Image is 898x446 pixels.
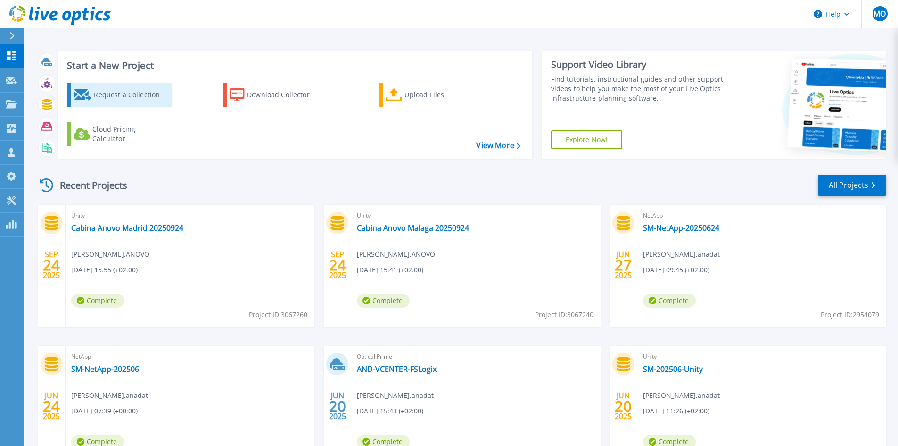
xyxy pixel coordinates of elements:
div: JUN 2025 [614,248,632,282]
span: 24 [329,261,346,269]
span: Complete [357,294,410,308]
a: AND-VCENTER-FSLogix [357,364,437,374]
a: Upload Files [379,83,484,107]
span: Project ID: 3067240 [535,310,593,320]
a: View More [476,141,520,150]
div: Request a Collection [94,85,169,104]
a: Cloud Pricing Calculator [67,122,172,146]
div: Find tutorials, instructional guides and other support videos to help you make the most of your L... [551,75,727,103]
span: [PERSON_NAME] , ANOVO [357,249,435,260]
span: Unity [357,210,594,221]
div: Support Video Library [551,59,727,71]
span: [DATE] 15:55 (+02:00) [71,265,138,275]
span: [DATE] 15:43 (+02:00) [357,406,423,416]
span: Unity [643,352,881,362]
span: NetApp [71,352,309,362]
div: SEP 2025 [42,248,60,282]
span: [DATE] 15:41 (+02:00) [357,265,423,275]
div: SEP 2025 [329,248,346,282]
span: [DATE] 09:45 (+02:00) [643,265,709,275]
span: 27 [615,261,632,269]
span: [PERSON_NAME] , ANOVO [71,249,149,260]
span: [PERSON_NAME] , anadat [357,390,434,401]
span: 24 [43,402,60,410]
span: Project ID: 3067260 [249,310,307,320]
a: SM-NetApp-202506 [71,364,139,374]
span: Optical Prime [357,352,594,362]
span: NetApp [643,210,881,221]
span: [PERSON_NAME] , anadat [643,249,720,260]
div: JUN 2025 [614,389,632,423]
span: [PERSON_NAME] , anadat [643,390,720,401]
span: Unity [71,210,309,221]
div: Recent Projects [36,174,140,197]
span: Project ID: 2954079 [821,310,879,320]
a: Download Collector [223,83,328,107]
a: SM-NetApp-20250624 [643,223,719,233]
div: JUN 2025 [329,389,346,423]
span: [DATE] 07:39 (+00:00) [71,406,138,416]
a: All Projects [818,175,886,196]
span: 20 [615,402,632,410]
span: 20 [329,402,346,410]
a: Cabina Anovo Malaga 20250924 [357,223,469,233]
a: Cabina Anovo Madrid 20250924 [71,223,183,233]
a: Explore Now! [551,130,623,149]
span: [PERSON_NAME] , anadat [71,390,148,401]
div: Cloud Pricing Calculator [92,125,168,143]
div: Download Collector [247,85,322,104]
span: 24 [43,261,60,269]
h3: Start a New Project [67,60,520,71]
span: [DATE] 11:26 (+02:00) [643,406,709,416]
div: JUN 2025 [42,389,60,423]
a: SM-202506-Unity [643,364,703,374]
span: Complete [71,294,124,308]
a: Request a Collection [67,83,172,107]
span: Complete [643,294,696,308]
span: MO [873,10,886,17]
div: Upload Files [404,85,480,104]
